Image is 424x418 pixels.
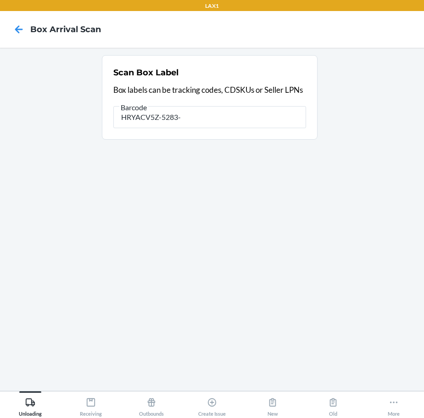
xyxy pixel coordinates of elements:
div: Unloading [19,394,42,417]
div: New [268,394,278,417]
p: Box labels can be tracking codes, CDSKUs or Seller LPNs [113,84,306,96]
span: Barcode [119,103,148,112]
button: Outbounds [121,391,182,417]
div: More [388,394,400,417]
button: Create Issue [182,391,242,417]
div: Create Issue [198,394,226,417]
button: Receiving [61,391,121,417]
h4: Box Arrival Scan [30,23,101,35]
div: Receiving [80,394,102,417]
input: Barcode [113,106,306,128]
button: Old [303,391,363,417]
p: LAX1 [205,2,219,10]
div: Old [328,394,338,417]
button: New [242,391,303,417]
div: Outbounds [139,394,164,417]
button: More [363,391,424,417]
h2: Scan Box Label [113,67,179,79]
